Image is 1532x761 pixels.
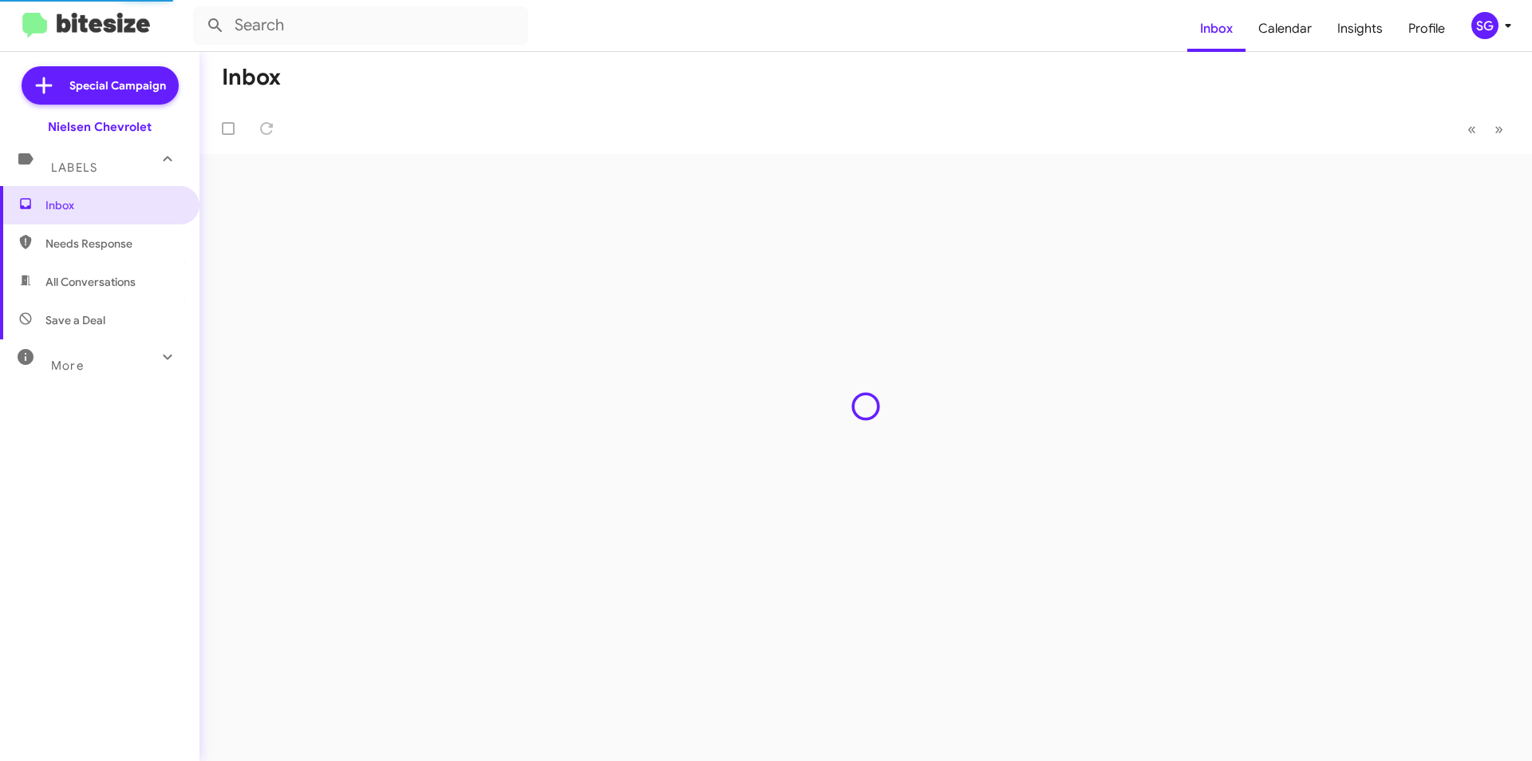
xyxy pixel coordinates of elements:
span: Save a Deal [45,312,105,328]
div: SG [1471,12,1498,39]
span: Inbox [45,197,181,213]
div: Nielsen Chevrolet [48,119,152,135]
span: Needs Response [45,236,181,252]
a: Calendar [1246,6,1325,52]
button: Previous [1458,113,1486,145]
button: Next [1485,113,1513,145]
span: All Conversations [45,274,136,290]
h1: Inbox [222,65,281,90]
span: » [1494,119,1503,139]
a: Inbox [1187,6,1246,52]
a: Profile [1396,6,1458,52]
span: More [51,359,84,373]
a: Special Campaign [22,66,179,105]
a: Insights [1325,6,1396,52]
span: « [1467,119,1476,139]
nav: Page navigation example [1459,113,1513,145]
input: Search [193,6,528,45]
span: Special Campaign [69,77,166,93]
span: Labels [51,161,97,175]
button: SG [1458,12,1514,39]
